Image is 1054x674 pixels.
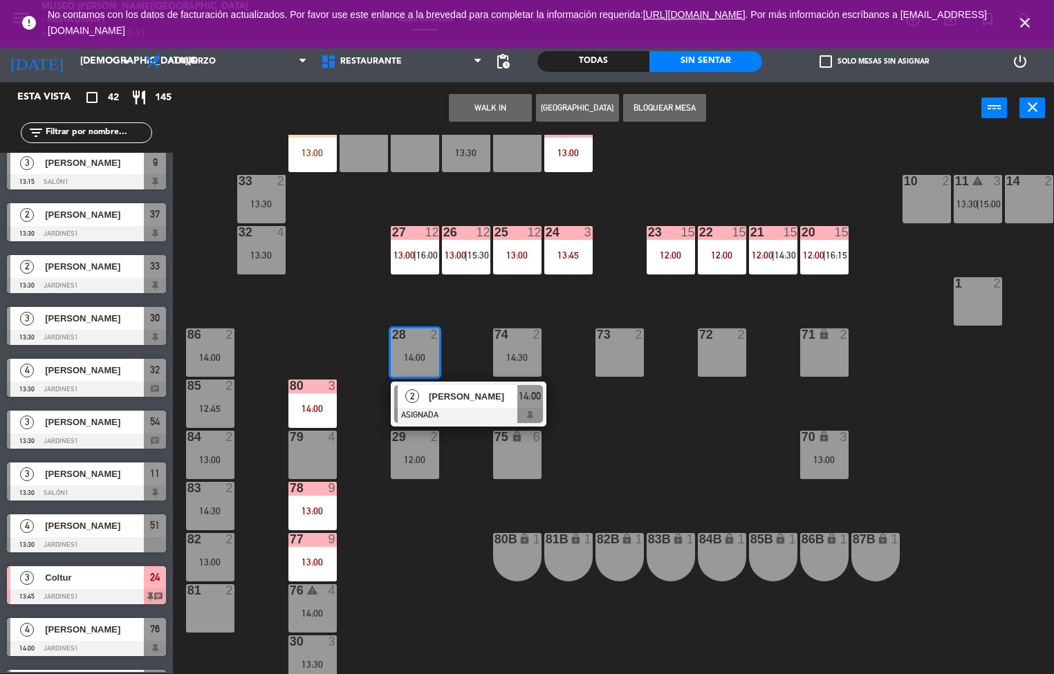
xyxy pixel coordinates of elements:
[818,328,830,340] i: lock
[1044,175,1053,187] div: 2
[45,259,144,274] span: [PERSON_NAME]
[20,623,34,637] span: 4
[986,99,1003,115] i: power_input
[732,226,746,238] div: 15
[20,156,34,170] span: 3
[392,431,393,443] div: 29
[150,517,160,534] span: 51
[546,124,546,136] div: 39
[442,148,490,158] div: 13:30
[1006,175,1007,187] div: 14
[150,569,160,586] span: 24
[430,431,438,443] div: 2
[288,557,337,567] div: 13:00
[277,226,285,238] div: 4
[425,226,438,238] div: 12
[45,311,144,326] span: [PERSON_NAME]
[494,226,495,238] div: 25
[20,260,34,274] span: 2
[783,226,797,238] div: 15
[820,55,929,68] label: Solo mesas sin asignar
[877,533,889,545] i: lock
[20,208,34,222] span: 2
[826,533,838,545] i: lock
[416,250,438,261] span: 16:00
[853,533,853,545] div: 87B
[493,353,542,362] div: 14:30
[1019,97,1045,118] button: close
[584,533,592,545] div: 1
[306,584,318,596] i: warning
[584,124,592,136] div: 2
[494,124,495,136] div: 38
[237,250,286,260] div: 13:30
[648,226,649,238] div: 23
[341,124,342,136] div: 35
[150,310,160,326] span: 30
[225,533,234,545] div: 2
[648,533,649,545] div: 83B
[443,226,444,238] div: 26
[430,124,438,136] div: 2
[476,226,490,238] div: 12
[118,53,135,70] i: arrow_drop_down
[635,328,643,341] div: 2
[494,431,495,443] div: 75
[328,124,336,136] div: 2
[20,571,34,585] span: 3
[981,97,1007,118] button: power_input
[772,250,775,261] span: |
[392,328,393,341] div: 28
[48,9,987,36] a: . Por más información escríbanos a [EMAIL_ADDRESS][DOMAIN_NAME]
[187,431,188,443] div: 84
[840,431,848,443] div: 3
[823,250,826,261] span: |
[956,198,978,209] span: 13:30
[1017,15,1033,31] i: close
[493,250,542,260] div: 13:00
[20,364,34,377] span: 4
[225,584,234,597] div: 2
[533,431,541,443] div: 6
[494,533,495,545] div: 80B
[643,9,746,20] a: [URL][DOMAIN_NAME]
[818,431,830,442] i: lock
[150,206,160,223] span: 37
[20,312,34,326] span: 3
[672,533,684,545] i: lock
[533,533,541,545] div: 1
[187,482,188,494] div: 83
[168,57,216,66] span: Almuerzo
[802,533,802,545] div: 86B
[698,250,746,260] div: 12:00
[752,250,773,261] span: 12:00
[392,124,393,136] div: 36
[775,533,786,545] i: lock
[681,226,694,238] div: 15
[328,431,336,443] div: 4
[45,622,144,637] span: [PERSON_NAME]
[392,226,393,238] div: 27
[699,328,700,341] div: 72
[533,328,541,341] div: 2
[972,175,983,187] i: warning
[45,518,144,533] span: [PERSON_NAME]
[802,431,802,443] div: 70
[519,388,541,404] span: 14:00
[328,482,336,494] div: 9
[750,226,751,238] div: 21
[45,156,144,170] span: [PERSON_NAME]
[379,124,387,136] div: 2
[150,258,160,274] span: 33
[635,533,643,545] div: 1
[84,89,100,106] i: crop_square
[155,90,172,106] span: 145
[187,380,188,392] div: 85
